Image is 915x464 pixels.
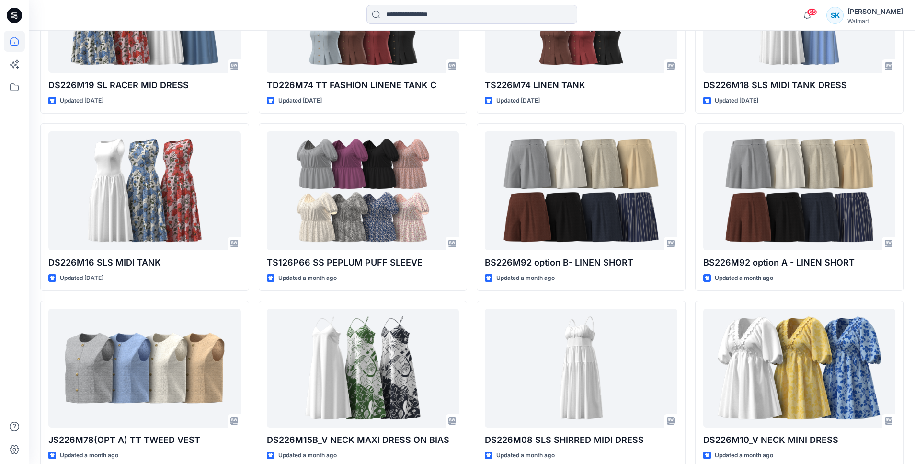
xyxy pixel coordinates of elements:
[485,256,677,269] p: BS226M92 option B- LINEN SHORT
[278,273,337,283] p: Updated a month ago
[496,273,555,283] p: Updated a month ago
[267,79,459,92] p: TD226M74 TT FASHION LINENE TANK C
[826,7,844,24] div: SK
[715,273,773,283] p: Updated a month ago
[703,309,896,427] a: DS226M10_V NECK MINI DRESS
[703,256,896,269] p: BS226M92 option A - LINEN SHORT
[847,6,903,17] div: [PERSON_NAME]
[278,451,337,461] p: Updated a month ago
[485,131,677,250] a: BS226M92 option B- LINEN SHORT
[278,96,322,106] p: Updated [DATE]
[496,96,540,106] p: Updated [DATE]
[703,433,896,447] p: DS226M10_V NECK MINI DRESS
[496,451,555,461] p: Updated a month ago
[703,131,896,250] a: BS226M92 option A - LINEN SHORT
[48,433,241,447] p: JS226M78(OPT A) TT TWEED VEST
[60,96,103,106] p: Updated [DATE]
[267,309,459,427] a: DS226M15B_V NECK MAXI DRESS ON BIAS
[48,131,241,250] a: DS226M16 SLS MIDI TANK
[715,96,758,106] p: Updated [DATE]
[267,433,459,447] p: DS226M15B_V NECK MAXI DRESS ON BIAS
[485,309,677,427] a: DS226M08 SLS SHIRRED MIDI DRESS
[807,8,817,16] span: 68
[48,256,241,269] p: DS226M16 SLS MIDI TANK
[60,451,118,461] p: Updated a month ago
[48,79,241,92] p: DS226M19 SL RACER MID DRESS
[703,79,896,92] p: DS226M18 SLS MIDI TANK DRESS
[48,309,241,427] a: JS226M78(OPT A) TT TWEED VEST
[485,433,677,447] p: DS226M08 SLS SHIRRED MIDI DRESS
[485,79,677,92] p: TS226M74 LINEN TANK
[715,451,773,461] p: Updated a month ago
[267,131,459,250] a: TS126P66 SS PEPLUM PUFF SLEEVE
[267,256,459,269] p: TS126P66 SS PEPLUM PUFF SLEEVE
[847,17,903,24] div: Walmart
[60,273,103,283] p: Updated [DATE]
